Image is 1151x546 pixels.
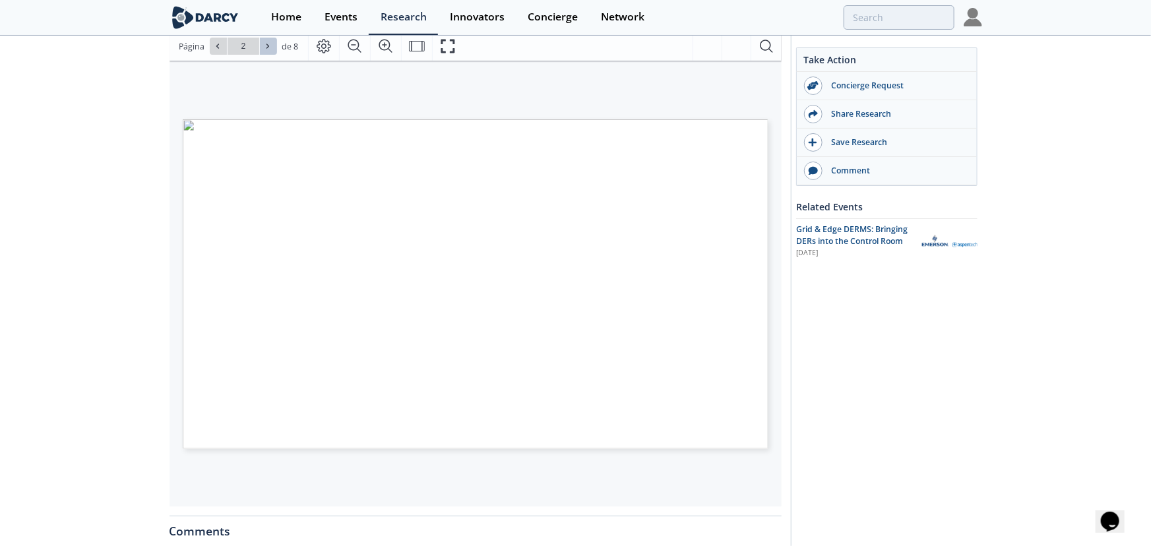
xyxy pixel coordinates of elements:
[844,5,954,30] input: Advanced Search
[796,224,978,258] a: Grid & Edge DERMS: Bringing DERs into the Control Room [DATE] Aspen Technology
[381,12,427,22] div: Research
[964,8,982,26] img: Profile
[823,136,970,148] div: Save Research
[823,165,970,177] div: Comment
[797,53,977,72] div: Take Action
[528,12,578,22] div: Concierge
[823,108,970,120] div: Share Research
[170,6,241,29] img: logo-wide.svg
[796,195,978,218] div: Related Events
[1096,493,1138,533] iframe: chat widget
[796,248,913,258] div: [DATE]
[601,12,644,22] div: Network
[796,224,908,247] span: Grid & Edge DERMS: Bringing DERs into the Control Room
[170,516,782,537] div: Comments
[325,12,358,22] div: Events
[450,12,505,22] div: Innovators
[823,80,970,92] div: Concierge Request
[271,12,301,22] div: Home
[922,235,978,247] img: Aspen Technology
